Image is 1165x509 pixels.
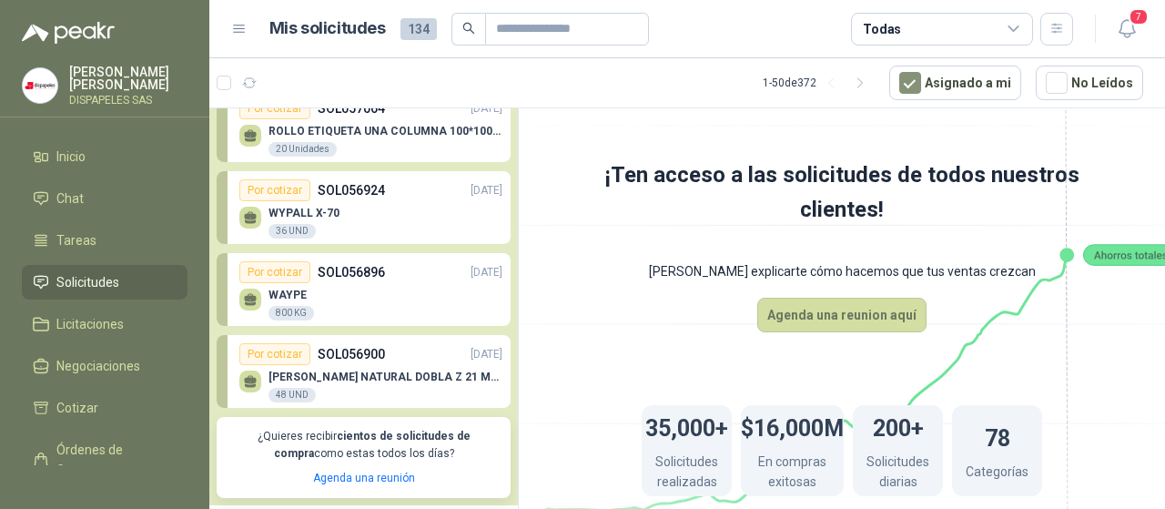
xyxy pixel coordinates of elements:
p: Categorías [966,462,1028,486]
button: Asignado a mi [889,66,1021,100]
h1: $16,000M [741,406,844,446]
p: [DATE] [471,182,502,199]
a: Licitaciones [22,307,187,341]
div: 800 KG [268,306,314,321]
h1: 200+ [873,406,924,446]
a: Tareas [22,223,187,258]
a: Cotizar [22,391,187,425]
span: Licitaciones [56,314,124,334]
span: Solicitudes [56,272,119,292]
span: 7 [1129,8,1149,25]
p: [DATE] [471,100,502,117]
span: search [462,22,475,35]
a: Por cotizarSOL056896[DATE] WAYPE800 KG [217,253,511,326]
span: Tareas [56,230,96,250]
div: Por cotizar [239,343,310,365]
p: WYPALL X-70 [268,207,339,219]
div: Ocultar SolicitudesPor cotizarSOL057064[DATE] ROLLO ETIQUETA UNA COLUMNA 100*100*500un20 Unidades... [209,59,518,505]
p: ¿Quieres recibir como estas todos los días? [228,428,500,463]
b: cientos de solicitudes de compra [274,430,471,460]
p: [PERSON_NAME] [PERSON_NAME] [69,66,187,91]
span: Chat [56,188,84,209]
p: SOL056924 [318,180,385,200]
p: [DATE] [471,264,502,281]
a: Negociaciones [22,349,187,383]
span: Órdenes de Compra [56,440,170,480]
div: 48 UND [268,388,316,402]
div: 36 UND [268,224,316,239]
p: SOL057064 [318,98,385,118]
div: Por cotizar [239,261,310,283]
a: Por cotizarSOL056924[DATE] WYPALL X-7036 UND [217,171,511,244]
span: 134 [400,18,437,40]
button: 7 [1110,13,1143,46]
p: [PERSON_NAME] NATURAL DOBLA Z 21 MULTIFO [268,371,502,383]
button: No Leídos [1036,66,1143,100]
p: Solicitudes realizadas [642,452,732,496]
p: Solicitudes diarias [853,452,943,496]
p: ROLLO ETIQUETA UNA COLUMNA 100*100*500un [268,125,502,137]
div: 1 - 50 de 372 [763,68,875,97]
a: Chat [22,181,187,216]
span: Negociaciones [56,356,140,376]
h1: 35,000+ [645,406,728,446]
a: Solicitudes [22,265,187,300]
div: 20 Unidades [268,142,337,157]
h1: 78 [985,416,1010,456]
button: Agenda una reunion aquí [757,298,927,332]
a: Inicio [22,139,187,174]
span: Inicio [56,147,86,167]
a: Órdenes de Compra [22,433,187,487]
div: Por cotizar [239,179,310,201]
div: Todas [863,19,901,39]
p: SOL056900 [318,344,385,364]
p: En compras exitosas [741,452,844,496]
p: DISPAPELES SAS [69,95,187,106]
a: Agenda una reunión [313,472,415,484]
p: SOL056896 [318,262,385,282]
p: [DATE] [471,346,502,363]
img: Logo peakr [22,22,115,44]
a: Por cotizarSOL056900[DATE] [PERSON_NAME] NATURAL DOBLA Z 21 MULTIFO48 UND [217,335,511,408]
a: Por cotizarSOL057064[DATE] ROLLO ETIQUETA UNA COLUMNA 100*100*500un20 Unidades [217,89,511,162]
div: Por cotizar [239,97,310,119]
span: Cotizar [56,398,98,418]
p: WAYPE [268,289,314,301]
h1: Mis solicitudes [269,15,386,42]
img: Company Logo [23,68,57,103]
